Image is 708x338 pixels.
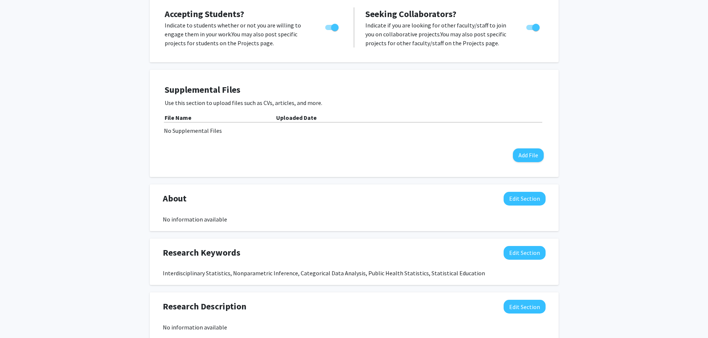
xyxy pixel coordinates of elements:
[165,85,544,95] h4: Supplemental Files
[504,192,546,206] button: Edit About
[523,21,544,32] div: Toggle
[164,126,544,135] div: No Supplemental Files
[163,192,187,205] span: About
[163,323,546,332] div: No information available
[504,246,546,260] button: Edit Research Keywords
[322,21,343,32] div: Toggle
[165,21,311,47] p: Indicate to students whether or not you are willing to engage them in your work. You may also pos...
[504,300,546,314] button: Edit Research Description
[165,8,244,20] span: Accepting Students?
[165,98,544,107] p: Use this section to upload files such as CVs, articles, and more.
[163,246,240,259] span: Research Keywords
[365,21,512,47] p: Indicate if you are looking for other faculty/staff to join you on collaborative projects. You ma...
[365,8,456,20] span: Seeking Collaborators?
[165,114,191,121] b: File Name
[163,269,546,278] div: Interdisciplinary Statistics, Nonparametric Inference, Categorical Data Analysis, Public Health S...
[276,114,317,121] b: Uploaded Date
[163,300,246,313] span: Research Description
[6,305,32,332] iframe: Chat
[513,148,544,162] button: Add File
[163,215,546,224] div: No information available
